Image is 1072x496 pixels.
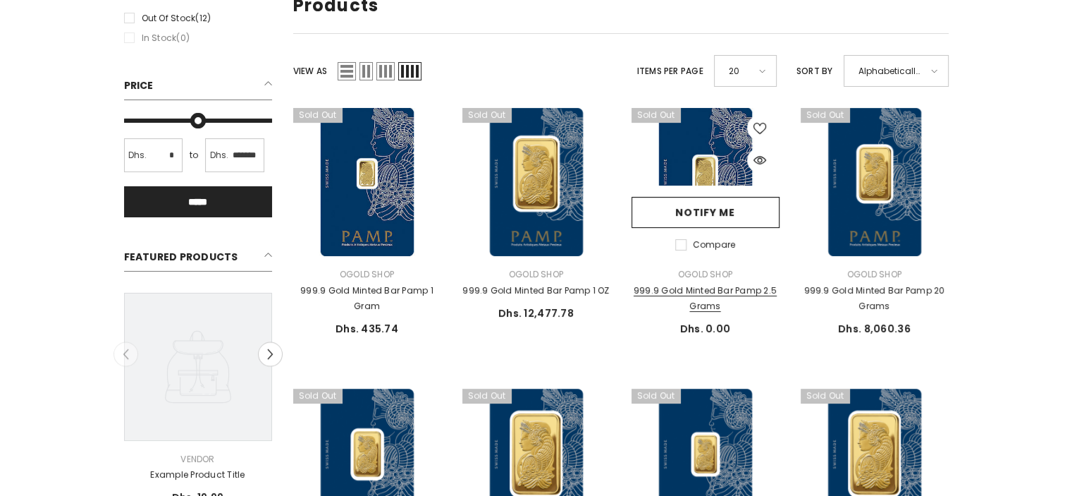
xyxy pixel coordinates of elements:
span: Sold out [293,389,343,403]
span: Dhs. [210,147,229,163]
span: Grid 3 [376,62,395,80]
span: Dhs. [128,147,147,163]
span: Dhs. 12,477.78 [498,306,574,320]
label: Out of stock [124,11,272,26]
span: Dhs. 435.74 [335,322,398,336]
a: 999.9 Gold Minted Bar Pamp 20 Grams [801,108,949,256]
a: Ogold Shop [509,268,563,280]
a: 999.9 Gold Minted Bar Pamp 1 OZ [462,283,610,298]
a: Notify me [632,197,780,228]
span: Grid 2 [359,62,373,80]
span: Sold out [801,108,850,122]
span: List [338,62,356,80]
h2: Featured Products [124,246,272,272]
span: Dhs. 8,060.36 [838,322,911,336]
span: Compare [693,238,736,250]
a: 999.9 Gold Minted Bar Pamp 20 Grams [801,283,949,314]
label: View as [293,63,328,79]
span: 20 [729,61,749,81]
a: Ogold Shop [678,268,732,280]
span: Sold out [632,389,681,403]
a: 999.9 Gold Minted Bar Pamp 2.5 Grams [632,283,780,314]
span: Sold out [462,108,512,122]
span: Sold out [293,108,343,122]
div: Alphabetically, A-Z [844,55,949,87]
span: to [185,147,202,163]
label: Sort by [796,63,833,79]
a: 999.9 Gold Minted Bar Pamp 1 Gram [293,108,441,256]
span: Sold out [462,389,512,403]
div: 20 [714,55,777,87]
span: (12) [195,12,211,24]
button: Quick View [747,147,772,173]
span: Price [124,78,154,92]
button: Next [258,341,283,366]
a: Ogold Shop [340,268,394,280]
span: Grid 4 [398,62,421,80]
span: Sold out [801,389,850,403]
a: 999.9 Gold Minted Bar Pamp 1 OZ [462,108,610,256]
span: Sold out [632,108,681,122]
span: Dhs. 0.00 [680,322,731,336]
label: Items per page [636,63,703,79]
a: 999.9 Gold Minted Bar Pamp 1 Gram [293,283,441,314]
a: Ogold Shop [847,268,901,280]
a: 999.9 Gold Minted Bar Pamp 2.5 Grams [632,108,780,256]
span: Alphabetically, A-Z [858,61,921,81]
